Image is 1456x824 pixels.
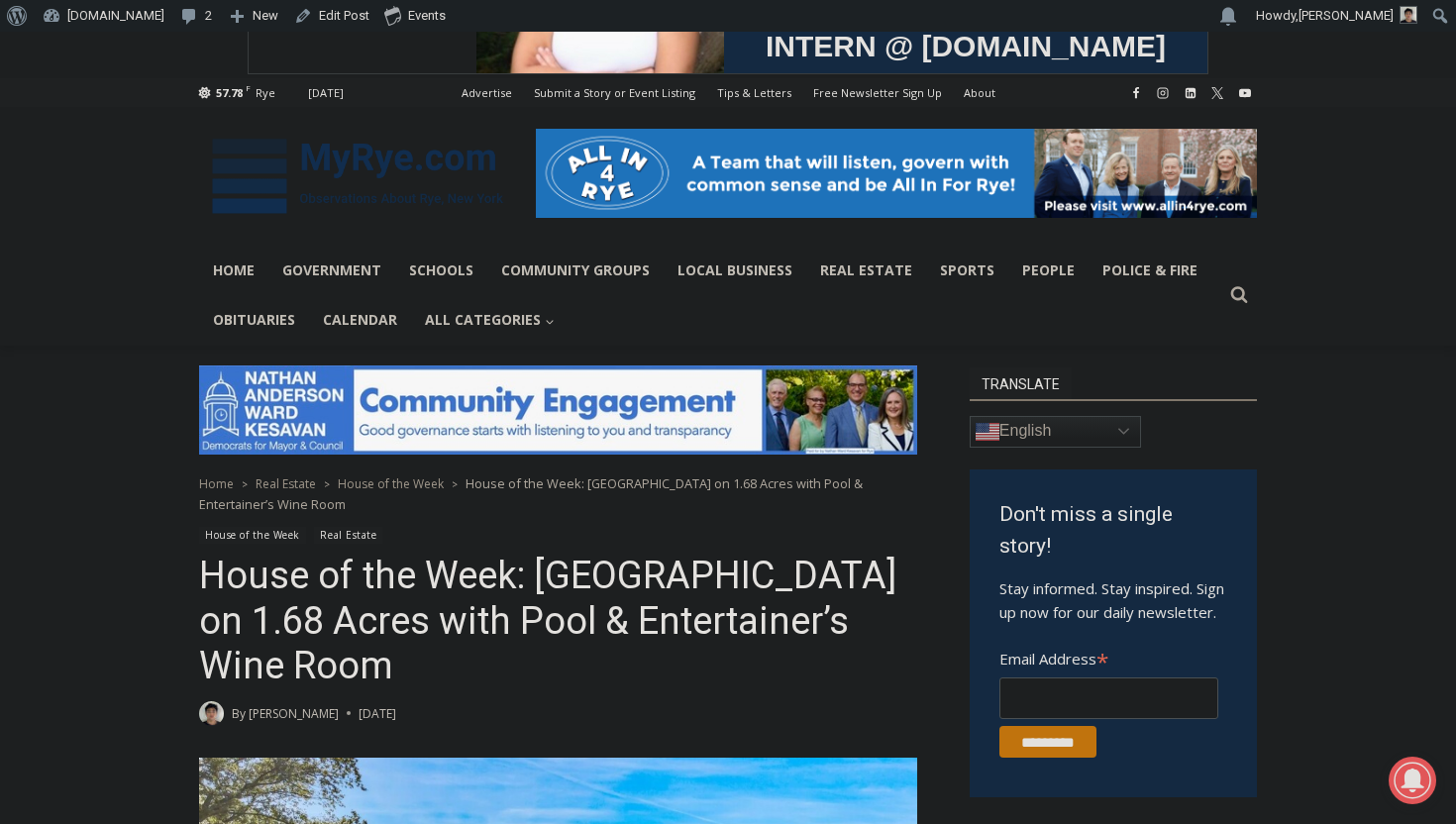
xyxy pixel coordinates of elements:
[199,295,309,345] a: Obituaries
[999,499,1227,562] h3: Don't miss a single story!
[199,125,516,228] img: MyRye.com
[970,416,1141,448] a: English
[216,85,243,100] span: 57.78
[926,246,1008,295] a: Sports
[199,246,1221,346] nav: Primary Navigation
[706,78,802,107] a: Tips & Letters
[221,167,226,187] div: /
[451,78,523,107] a: Advertise
[451,78,1006,107] nav: Secondary Navigation
[1179,81,1202,105] a: Linkedin
[207,167,216,187] div: 5
[452,477,458,491] span: >
[199,246,268,295] a: Home
[1205,81,1229,105] a: X
[1,197,286,247] a: [PERSON_NAME] Read Sanctuary Fall Fest: [DATE]
[1008,246,1089,295] a: People
[395,246,487,295] a: Schools
[314,527,382,544] a: Real Estate
[242,477,248,491] span: >
[324,477,330,491] span: >
[523,78,706,107] a: Submit a Story or Event Listing
[518,197,918,242] span: Intern @ [DOMAIN_NAME]
[476,192,960,247] a: Intern @ [DOMAIN_NAME]
[199,474,863,512] span: House of the Week: [GEOGRAPHIC_DATA] on 1.68 Acres with Pool & Entertainer’s Wine Room
[970,367,1072,399] strong: TRANSLATE
[16,199,254,245] h4: [PERSON_NAME] Read Sanctuary Fall Fest: [DATE]
[338,475,444,492] a: House of the Week
[232,704,246,723] span: By
[802,78,953,107] a: Free Newsletter Sign Up
[308,84,344,102] div: [DATE]
[249,705,339,722] a: [PERSON_NAME]
[199,701,224,726] a: Author image
[953,78,1006,107] a: About
[664,246,806,295] a: Local Business
[207,58,276,162] div: unique DIY crafts
[256,84,275,102] div: Rye
[199,554,917,689] h1: House of the Week: [GEOGRAPHIC_DATA] on 1.68 Acres with Pool & Entertainer’s Wine Room
[199,701,224,726] img: Patel, Devan - bio cropped 200x200
[487,246,664,295] a: Community Groups
[999,576,1227,624] p: Stay informed. Stay inspired. Sign up now for our daily newsletter.
[231,167,240,187] div: 6
[256,475,316,492] a: Real Estate
[1151,81,1175,105] a: Instagram
[1124,81,1148,105] a: Facebook
[999,639,1218,674] label: Email Address
[536,129,1257,218] img: All in for Rye
[246,82,251,93] span: F
[199,473,917,514] nav: Breadcrumbs
[1400,6,1417,24] img: Patel, Devan - bio cropped 200x200
[359,704,396,723] time: [DATE]
[1299,8,1394,23] span: [PERSON_NAME]
[976,420,999,444] img: en
[199,527,306,544] a: House of the Week
[806,246,926,295] a: Real Estate
[268,246,395,295] a: Government
[411,295,569,345] button: Child menu of All Categories
[1221,277,1257,313] button: View Search Form
[309,295,411,345] a: Calendar
[199,475,234,492] a: Home
[1089,246,1211,295] a: Police & Fire
[1233,81,1257,105] a: YouTube
[500,1,936,192] div: "At the 10am stand-up meeting, each intern gets a chance to take [PERSON_NAME] and the other inte...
